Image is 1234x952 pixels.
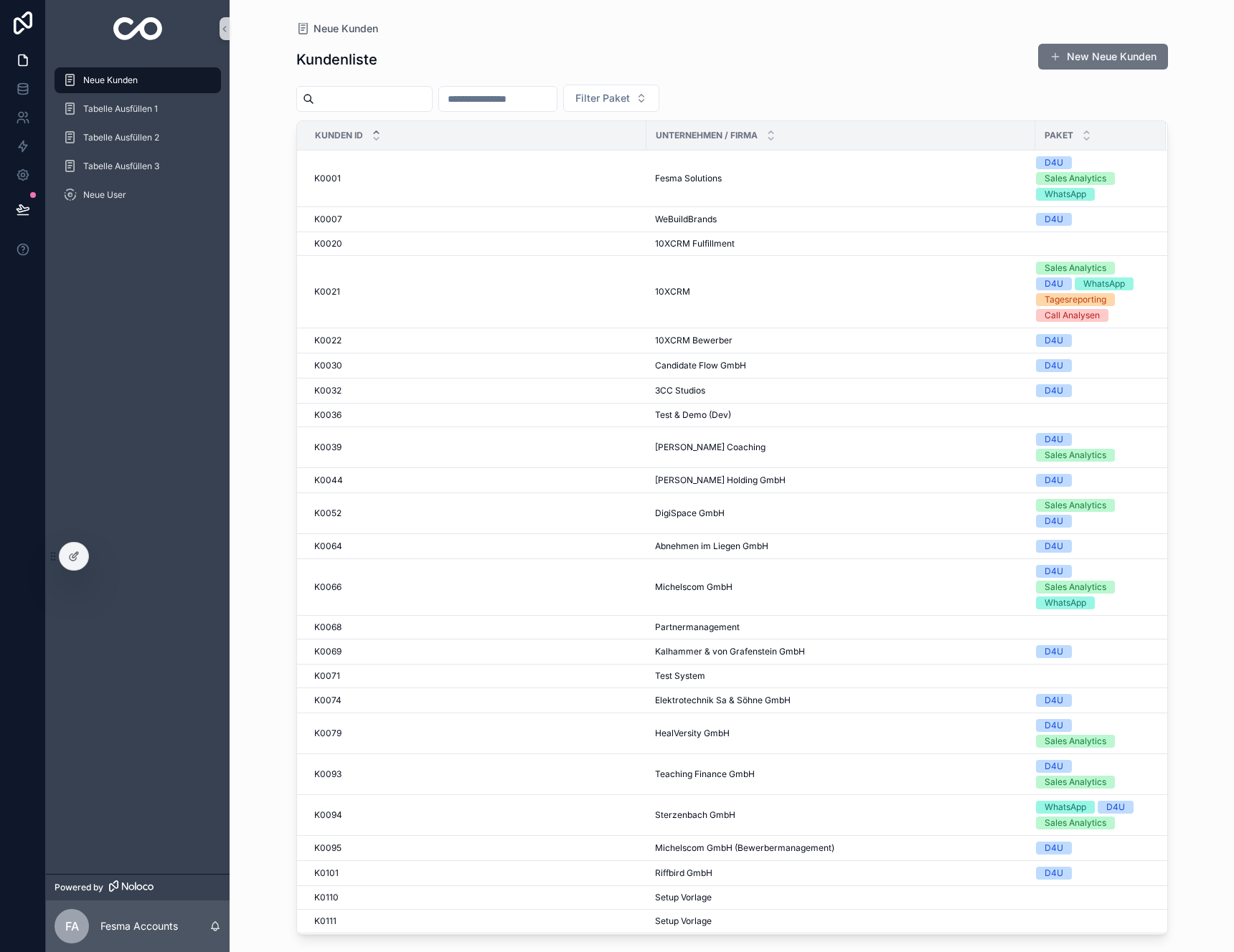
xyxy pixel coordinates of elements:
a: D4U [1036,334,1149,347]
span: WeBuildBrands [655,214,717,225]
a: Abnehmen im Liegen GmbH [655,541,1027,552]
span: Partnermanagement [655,622,740,633]
a: D4USales AnalyticsWhatsApp [1036,565,1149,609]
span: K0066 [314,581,342,593]
span: Neue Kunden [83,75,138,86]
button: New Neue Kunden [1038,44,1168,70]
a: K0074 [314,695,638,706]
div: D4U [1045,540,1063,553]
span: [PERSON_NAME] Coaching [655,442,766,453]
div: Call Analysen [1045,309,1100,322]
a: K0064 [314,541,638,552]
a: D4USales Analytics [1036,760,1149,789]
div: D4U [1045,433,1063,446]
span: K0068 [314,622,342,633]
a: D4U [1036,645,1149,658]
a: K0101 [314,867,638,879]
div: D4U [1045,277,1063,290]
div: D4U [1045,359,1063,372]
div: Sales Analytics [1045,172,1106,185]
span: 10XCRM Fulfillment [655,238,735,249]
span: [PERSON_NAME] Holding GmbH [655,475,786,486]
span: Kunden ID [315,130,363,141]
a: D4U [1036,384,1149,397]
a: K0036 [314,409,638,421]
div: Sales Analytics [1045,776,1106,789]
a: K0068 [314,622,638,633]
a: 10XCRM [655,286,1027,297]
a: D4U [1036,359,1149,372]
a: K0111 [314,915,638,927]
a: K0066 [314,581,638,593]
div: D4U [1045,334,1063,347]
span: Tabelle Ausfüllen 2 [83,132,159,143]
span: K0094 [314,809,342,821]
span: K0032 [314,385,342,396]
a: D4U [1036,867,1149,880]
span: Michelscom GmbH [655,581,733,593]
a: [PERSON_NAME] Holding GmbH [655,475,1027,486]
a: K0069 [314,646,638,657]
img: App logo [113,17,163,40]
h1: Kundenliste [296,49,377,70]
span: K0001 [314,173,341,184]
a: Tabelle Ausfüllen 1 [55,96,221,122]
a: Neue User [55,182,221,208]
a: Test System [655,670,1027,682]
span: 10XCRM [655,286,690,297]
a: DigiSpace GmbH [655,508,1027,519]
a: D4U [1036,213,1149,226]
span: Fesma Solutions [655,173,722,184]
div: scrollable content [46,57,230,227]
a: K0071 [314,670,638,682]
a: Powered by [46,874,230,900]
span: K0064 [314,541,342,552]
div: D4U [1045,213,1063,226]
a: 10XCRM Fulfillment [655,238,1027,249]
div: D4U [1045,515,1063,528]
a: Kalhammer & von Grafenstein GmbH [655,646,1027,657]
span: Riffbird GmbH [655,867,712,879]
span: HealVersity GmbH [655,728,730,739]
a: Sterzenbach GmbH [655,809,1027,821]
span: K0044 [314,475,343,486]
span: K0079 [314,728,342,739]
span: K0110 [314,892,339,903]
span: Filter Paket [575,91,630,105]
button: Select Button [563,85,659,112]
span: Powered by [55,882,103,893]
span: Unternehmen / Firma [656,130,758,141]
a: K0093 [314,768,638,780]
span: Kalhammer & von Grafenstein GmbH [655,646,805,657]
a: Neue Kunden [55,67,221,93]
div: D4U [1045,760,1063,773]
a: Elektrotechnik Sa & Söhne GmbH [655,695,1027,706]
a: K0039 [314,442,638,453]
a: Sales AnalyticsD4UWhatsAppTagesreportingCall Analysen [1036,262,1149,322]
span: K0071 [314,670,340,682]
div: Sales Analytics [1045,449,1106,462]
div: D4U [1045,694,1063,707]
span: K0052 [314,508,342,519]
a: K0001 [314,173,638,184]
a: Riffbird GmbH [655,867,1027,879]
span: Abnehmen im Liegen GmbH [655,541,768,552]
a: K0032 [314,385,638,396]
div: D4U [1045,565,1063,578]
div: D4U [1045,867,1063,880]
a: D4U [1036,540,1149,553]
span: K0020 [314,238,342,249]
a: K0030 [314,360,638,371]
a: K0021 [314,286,638,297]
span: K0111 [314,915,336,927]
a: Candidate Flow GmbH [655,360,1027,371]
div: D4U [1045,384,1063,397]
a: K0110 [314,892,638,903]
div: Sales Analytics [1045,581,1106,594]
span: K0030 [314,360,342,371]
a: 3CC Studios [655,385,1027,396]
a: Setup Vorlage [655,915,1027,927]
a: Sales AnalyticsD4U [1036,499,1149,528]
div: D4U [1045,474,1063,487]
